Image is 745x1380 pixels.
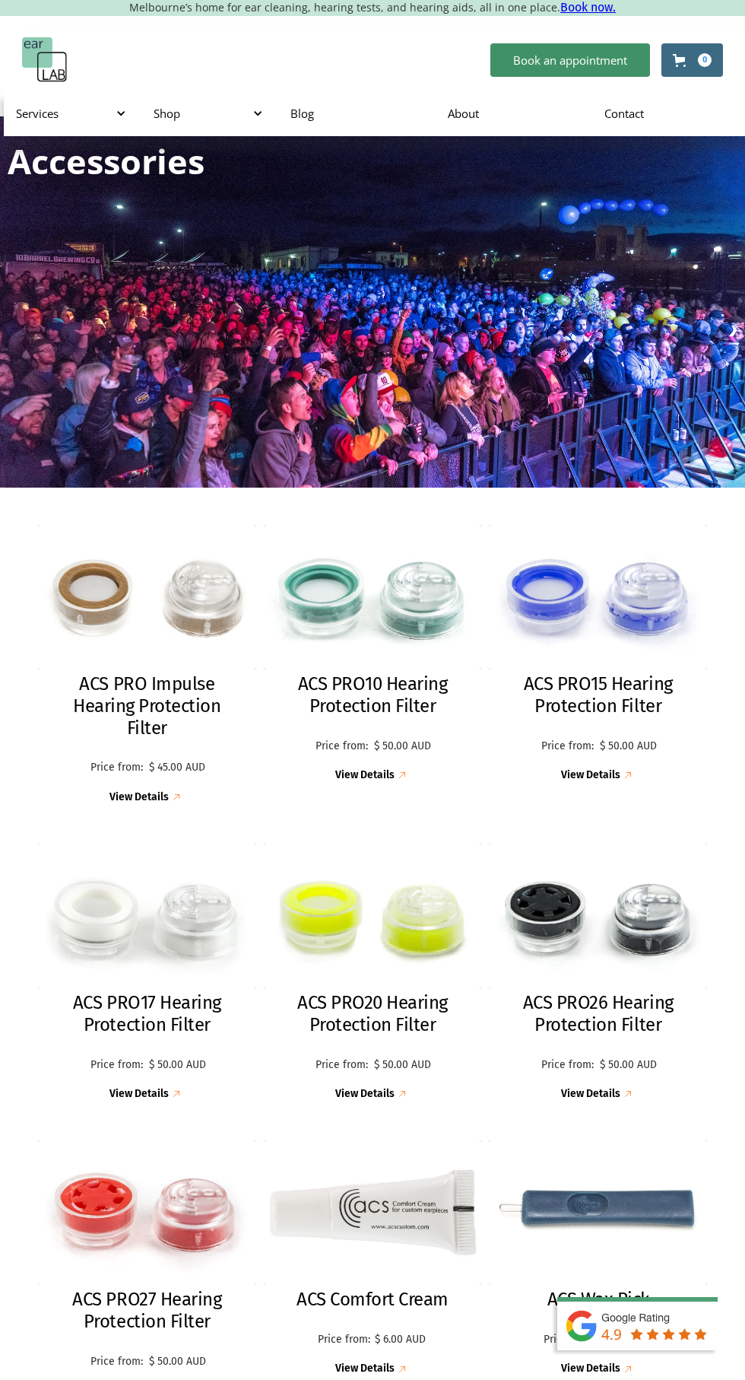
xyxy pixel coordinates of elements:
[600,740,657,753] p: $ 50.00 AUD
[313,740,370,753] p: Price from:
[561,769,620,782] div: View Details
[489,844,707,1102] a: ACS PRO26 Hearing Protection FilterACS PRO26 Hearing Protection FilterPrice from:$ 50.00 AUDView ...
[53,1289,241,1333] h2: ACS PRO27 Hearing Protection Filter
[154,106,260,121] div: Shop
[489,525,707,669] img: ACS PRO15 Hearing Protection Filter
[53,673,241,739] h2: ACS PRO Impulse Hearing Protection Filter
[4,91,141,136] div: Services
[489,525,707,783] a: ACS PRO15 Hearing Protection FilterACS PRO15 Hearing Protection FilterPrice from:$ 50.00 AUDView ...
[539,1059,596,1072] p: Price from:
[296,1289,449,1311] h2: ACS Comfort Cream
[149,1356,206,1369] p: $ 50.00 AUD
[38,844,256,988] img: ACS PRO17 Hearing Protection Filter
[279,992,467,1036] h2: ACS PRO20 Hearing Protection Filter
[88,1059,145,1072] p: Price from:
[313,1059,370,1072] p: Price from:
[264,844,482,988] img: ACS PRO20 Hearing Protection Filter
[504,673,692,717] h2: ACS PRO15 Hearing Protection Filter
[109,791,169,804] div: View Details
[661,43,723,77] a: Open cart
[436,91,592,135] a: About
[335,1363,395,1375] div: View Details
[38,525,256,669] img: ACS PRO Impulse Hearing Protection Filter
[149,1059,206,1072] p: $ 50.00 AUD
[264,525,482,669] img: ACS PRO10 Hearing Protection Filter
[489,1140,707,1377] a: ACS Wax PickACS Wax PickPrice from:$ 2.00 AUDView Details
[264,844,482,1102] a: ACS PRO20 Hearing Protection FilterACS PRO20 Hearing Protection FilterPrice from:$ 50.00 AUDView ...
[335,769,395,782] div: View Details
[489,844,707,988] img: ACS PRO26 Hearing Protection Filter
[53,992,241,1036] h2: ACS PRO17 Hearing Protection Filter
[544,1334,596,1347] p: Price from:
[504,992,692,1036] h2: ACS PRO26 Hearing Protection Filter
[278,91,435,135] a: Blog
[489,1140,707,1285] img: ACS Wax Pick
[109,1088,169,1101] div: View Details
[539,740,596,753] p: Price from:
[490,43,650,77] a: Book an appointment
[264,1140,482,1376] a: ACS Comfort CreamACS Comfort CreamPrice from:$ 6.00 AUDView Details
[8,144,204,178] h1: Accessories
[38,1140,256,1285] img: ACS PRO27 Hearing Protection Filter
[16,106,122,121] div: Services
[335,1088,395,1101] div: View Details
[38,525,256,805] a: ACS PRO Impulse Hearing Protection FilterACS PRO Impulse Hearing Protection FilterPrice from:$ 45...
[149,762,205,774] p: $ 45.00 AUD
[374,740,431,753] p: $ 50.00 AUD
[22,37,68,83] a: home
[547,1289,649,1311] h2: ACS Wax Pick
[88,1356,145,1369] p: Price from:
[141,91,278,136] div: Shop
[264,1140,482,1285] img: ACS Comfort Cream
[89,762,145,774] p: Price from:
[318,1334,370,1347] p: Price from:
[264,525,482,783] a: ACS PRO10 Hearing Protection FilterACS PRO10 Hearing Protection FilterPrice from:$ 50.00 AUDView ...
[698,53,712,67] div: 0
[374,1059,431,1072] p: $ 50.00 AUD
[561,1088,620,1101] div: View Details
[374,1334,426,1347] p: $ 6.00 AUD
[38,844,256,1102] a: ACS PRO17 Hearing Protection FilterACS PRO17 Hearing Protection FilterPrice from:$ 50.00 AUDView ...
[600,1059,657,1072] p: $ 50.00 AUD
[279,673,467,717] h2: ACS PRO10 Hearing Protection Filter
